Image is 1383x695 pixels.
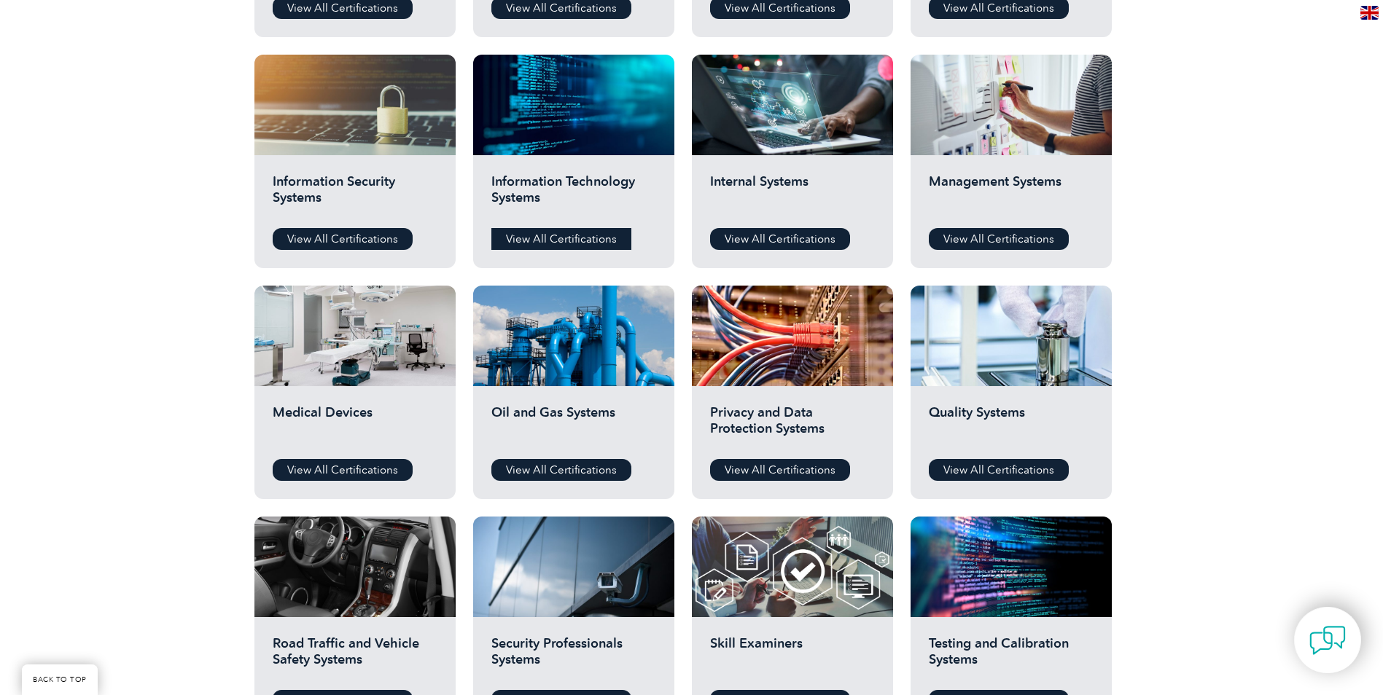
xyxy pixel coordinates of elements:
[273,173,437,217] h2: Information Security Systems
[929,635,1094,679] h2: Testing and Calibration Systems
[710,228,850,250] a: View All Certifications
[491,404,656,448] h2: Oil and Gas Systems
[1309,622,1346,659] img: contact-chat.png
[710,404,875,448] h2: Privacy and Data Protection Systems
[491,635,656,679] h2: Security Professionals Systems
[710,173,875,217] h2: Internal Systems
[273,228,413,250] a: View All Certifications
[710,635,875,679] h2: Skill Examiners
[22,664,98,695] a: BACK TO TOP
[929,173,1094,217] h2: Management Systems
[273,635,437,679] h2: Road Traffic and Vehicle Safety Systems
[273,404,437,448] h2: Medical Devices
[491,459,631,481] a: View All Certifications
[929,228,1069,250] a: View All Certifications
[929,459,1069,481] a: View All Certifications
[273,459,413,481] a: View All Certifications
[1360,6,1379,20] img: en
[491,173,656,217] h2: Information Technology Systems
[929,404,1094,448] h2: Quality Systems
[491,228,631,250] a: View All Certifications
[710,459,850,481] a: View All Certifications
